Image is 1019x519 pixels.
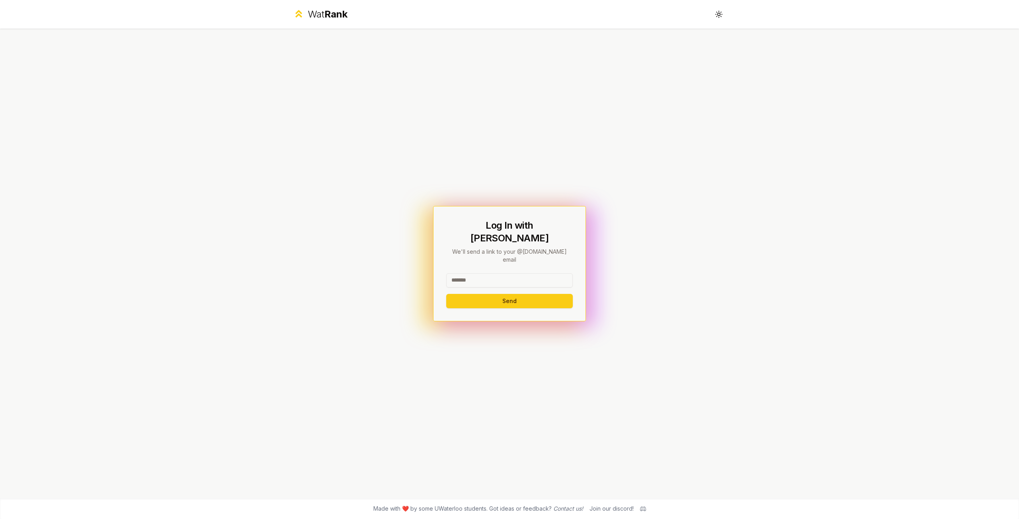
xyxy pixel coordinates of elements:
div: Join our discord! [590,505,634,513]
a: Contact us! [553,505,583,512]
a: WatRank [293,8,347,21]
span: Made with ❤️ by some UWaterloo students. Got ideas or feedback? [373,505,583,513]
span: Rank [324,8,347,20]
div: Wat [308,8,347,21]
p: We'll send a link to your @[DOMAIN_NAME] email [446,248,573,264]
button: Send [446,294,573,308]
h1: Log In with [PERSON_NAME] [446,219,573,245]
